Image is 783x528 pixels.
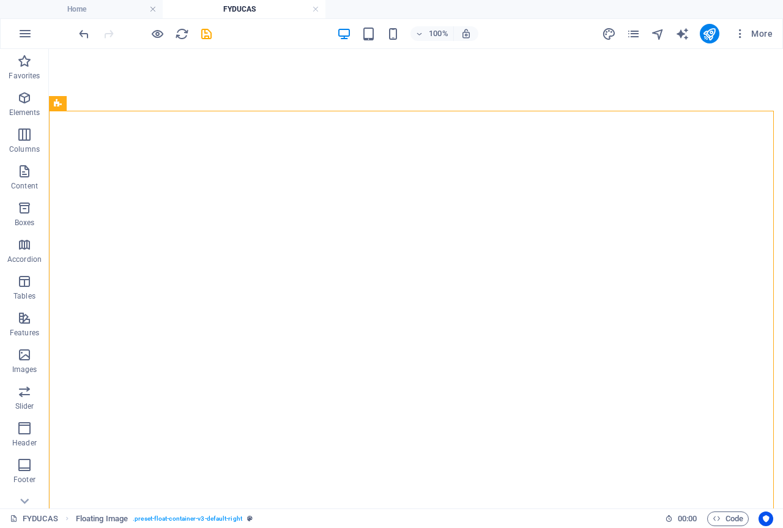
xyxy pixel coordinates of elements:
[734,28,773,40] span: More
[199,26,213,41] button: save
[9,71,40,81] p: Favorites
[675,27,689,41] i: AI Writer
[759,511,773,526] button: Usercentrics
[13,291,35,301] p: Tables
[11,181,38,191] p: Content
[7,255,42,264] p: Accordion
[707,511,749,526] button: Code
[9,144,40,154] p: Columns
[150,26,165,41] button: Click here to leave preview mode and continue editing
[602,27,616,41] i: Design (Ctrl+Alt+Y)
[76,511,128,526] span: Click to select. Double-click to edit
[77,27,91,41] i: Undo: Change text (Ctrl+Z)
[651,26,666,41] button: navigator
[686,514,688,523] span: :
[626,27,640,41] i: Pages (Ctrl+Alt+S)
[700,24,719,43] button: publish
[174,26,189,41] button: reload
[15,218,35,228] p: Boxes
[429,26,448,41] h6: 100%
[729,24,777,43] button: More
[175,27,189,41] i: Reload page
[702,27,716,41] i: Publish
[9,108,40,117] p: Elements
[626,26,641,41] button: pages
[678,511,697,526] span: 00 00
[13,475,35,485] p: Footer
[10,511,58,526] a: Click to cancel selection. Double-click to open Pages
[675,26,690,41] button: text_generator
[713,511,743,526] span: Code
[247,515,253,522] i: This element is a customizable preset
[133,511,242,526] span: . preset-float-container-v3-default-right
[461,28,472,39] i: On resize automatically adjust zoom level to fit chosen device.
[10,328,39,338] p: Features
[163,2,325,16] h4: FYDUCAS
[15,401,34,411] p: Slider
[76,26,91,41] button: undo
[12,438,37,448] p: Header
[410,26,454,41] button: 100%
[651,27,665,41] i: Navigator
[199,27,213,41] i: Save (Ctrl+S)
[12,365,37,374] p: Images
[76,511,253,526] nav: breadcrumb
[602,26,617,41] button: design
